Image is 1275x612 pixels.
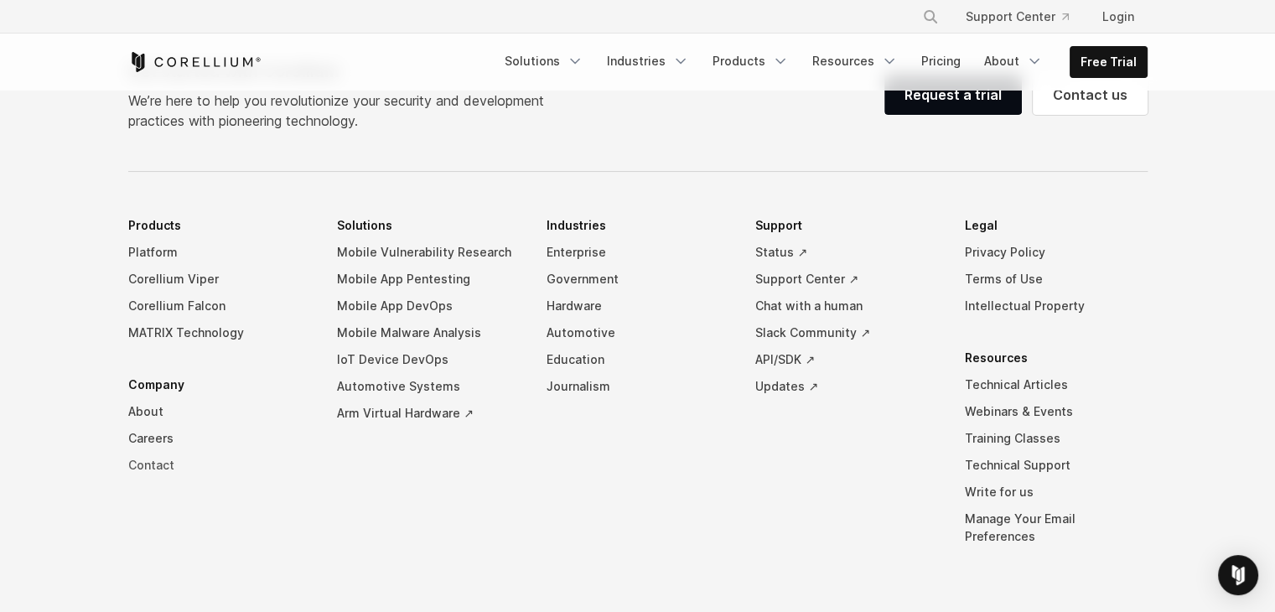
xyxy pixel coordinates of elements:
[884,75,1022,115] a: Request a trial
[547,346,729,373] a: Education
[755,293,938,319] a: Chat with a human
[915,2,946,32] button: Search
[128,52,262,72] a: Corellium Home
[802,46,908,76] a: Resources
[337,319,520,346] a: Mobile Malware Analysis
[911,46,971,76] a: Pricing
[128,319,311,346] a: MATRIX Technology
[128,212,1148,575] div: Navigation Menu
[128,266,311,293] a: Corellium Viper
[1089,2,1148,32] a: Login
[965,293,1148,319] a: Intellectual Property
[128,398,311,425] a: About
[965,452,1148,479] a: Technical Support
[974,46,1053,76] a: About
[952,2,1082,32] a: Support Center
[337,373,520,400] a: Automotive Systems
[965,479,1148,506] a: Write for us
[965,425,1148,452] a: Training Classes
[755,319,938,346] a: Slack Community ↗
[1070,47,1147,77] a: Free Trial
[702,46,799,76] a: Products
[755,346,938,373] a: API/SDK ↗
[755,373,938,400] a: Updates ↗
[755,239,938,266] a: Status ↗
[547,293,729,319] a: Hardware
[547,266,729,293] a: Government
[547,373,729,400] a: Journalism
[1218,555,1258,595] div: Open Intercom Messenger
[337,346,520,373] a: IoT Device DevOps
[965,398,1148,425] a: Webinars & Events
[128,293,311,319] a: Corellium Falcon
[128,239,311,266] a: Platform
[547,319,729,346] a: Automotive
[337,293,520,319] a: Mobile App DevOps
[337,239,520,266] a: Mobile Vulnerability Research
[128,425,311,452] a: Careers
[547,239,729,266] a: Enterprise
[495,46,1148,78] div: Navigation Menu
[597,46,699,76] a: Industries
[128,452,311,479] a: Contact
[965,266,1148,293] a: Terms of Use
[495,46,593,76] a: Solutions
[1033,75,1148,115] a: Contact us
[965,239,1148,266] a: Privacy Policy
[965,371,1148,398] a: Technical Articles
[337,400,520,427] a: Arm Virtual Hardware ↗
[337,266,520,293] a: Mobile App Pentesting
[128,91,557,131] p: We’re here to help you revolutionize your security and development practices with pioneering tech...
[755,266,938,293] a: Support Center ↗
[965,506,1148,550] a: Manage Your Email Preferences
[902,2,1148,32] div: Navigation Menu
